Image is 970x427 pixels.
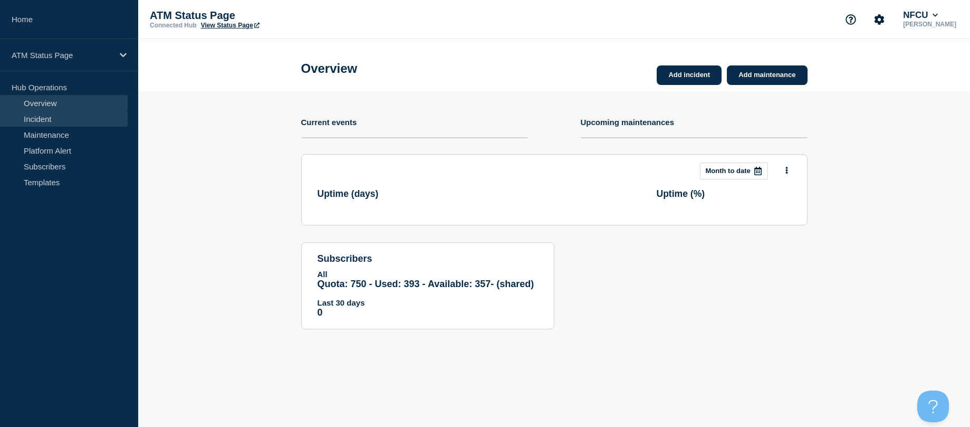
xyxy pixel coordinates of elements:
[581,118,675,127] h4: Upcoming maintenances
[150,22,197,29] p: Connected Hub
[657,65,722,85] a: Add incident
[201,22,260,29] a: View Status Page
[301,118,357,127] h4: Current events
[657,188,791,200] h3: Uptime ( % )
[12,51,113,60] p: ATM Status Page
[727,65,807,85] a: Add maintenance
[150,10,361,22] p: ATM Status Page
[318,253,538,264] h4: subscribers
[318,270,538,279] p: All
[318,298,538,307] p: Last 30 days
[318,307,538,318] p: 0
[318,279,534,289] span: Quota: 750 - Used: 393 - Available: 357 - (shared)
[700,163,768,179] button: Month to date
[917,391,949,422] iframe: Help Scout Beacon - Open
[318,188,452,200] h3: Uptime ( days )
[901,21,958,28] p: [PERSON_NAME]
[706,167,751,175] p: Month to date
[868,8,890,31] button: Account settings
[901,10,940,21] button: NFCU
[840,8,862,31] button: Support
[301,61,358,76] h1: Overview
